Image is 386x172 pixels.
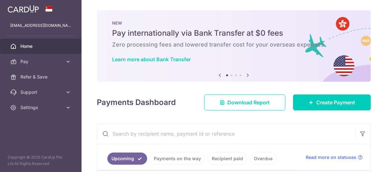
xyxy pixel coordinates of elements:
[97,10,371,82] img: Bank transfer banner
[293,94,371,110] a: Create Payment
[107,153,147,165] a: Upcoming
[10,22,71,29] p: [EMAIL_ADDRESS][DOMAIN_NAME]
[97,97,176,108] h4: Payments Dashboard
[150,153,205,165] a: Payments on the way
[97,123,355,144] input: Search by recipient name, payment id or reference
[112,28,355,38] h5: Pay internationally via Bank Transfer at $0 fees
[250,153,277,165] a: Overdue
[227,99,270,106] span: Download Report
[8,5,39,13] img: CardUp
[204,94,285,110] a: Download Report
[20,89,62,95] span: Support
[112,41,355,49] h6: Zero processing fees and lowered transfer cost for your overseas expenses
[208,153,247,165] a: Recipient paid
[20,58,62,65] span: Pay
[316,99,355,106] span: Create Payment
[20,74,62,80] span: Refer & Save
[20,43,62,49] span: Home
[306,154,356,161] span: Read more on statuses
[20,104,62,111] span: Settings
[306,154,363,161] a: Read more on statuses
[112,56,191,63] a: Learn more about Bank Transfer
[112,20,355,26] p: NEW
